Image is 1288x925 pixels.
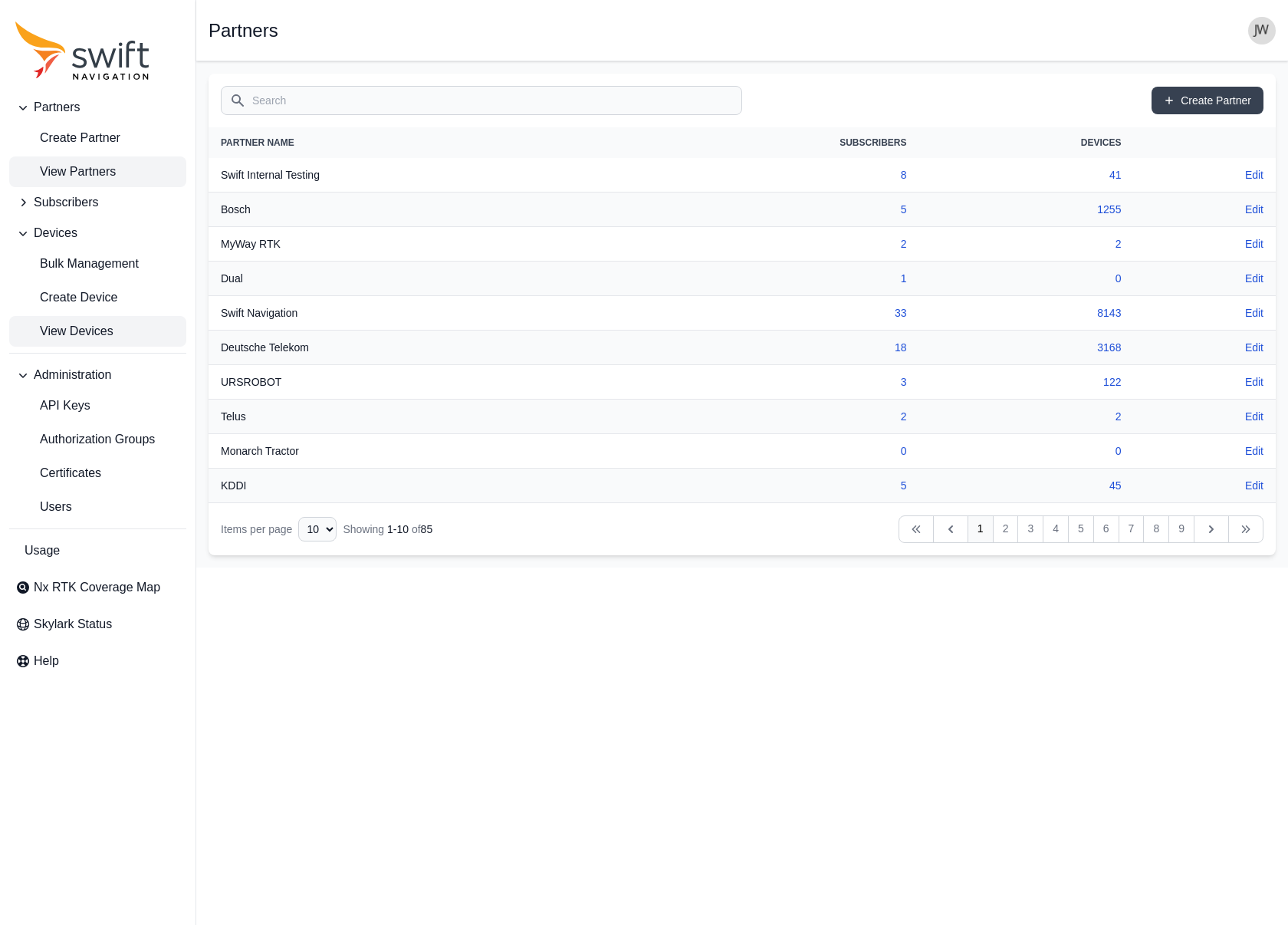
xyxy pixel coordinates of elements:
a: Edit [1245,202,1263,217]
span: View Devices [15,322,113,341]
a: 2 [1115,238,1122,250]
a: Edit [1245,305,1263,321]
button: Subscribers [9,187,186,218]
a: 1255 [1097,203,1121,216]
a: 18 [895,341,907,354]
th: Partner Name [209,127,616,158]
a: 0 [1115,445,1122,457]
a: Authorization Groups [9,424,186,455]
input: Search [221,86,742,115]
span: View Partners [15,163,116,181]
a: 8 [901,169,907,181]
span: Administration [34,366,111,384]
a: Edit [1245,409,1263,424]
a: 1 [901,272,907,285]
select: Display Limit [298,517,337,542]
a: 41 [1109,169,1122,181]
a: Skylark Status [9,609,186,640]
span: Nx RTK Coverage Map [34,578,160,597]
button: Partners [9,92,186,123]
th: Bosch [209,193,616,227]
span: Create Partner [15,129,120,147]
a: 2 [993,515,1019,543]
a: 33 [895,307,907,319]
a: Edit [1245,340,1263,355]
a: 3 [901,376,907,388]
span: Authorization Groups [15,430,155,449]
th: MyWay RTK [209,227,616,262]
h1: Partners [209,21,278,40]
span: Usage [25,542,60,560]
th: Deutsche Telekom [209,331,616,365]
a: View Devices [9,316,186,347]
span: Help [34,652,59,670]
nav: Table navigation [209,503,1276,555]
button: Administration [9,360,186,390]
a: create-partner [9,123,186,153]
span: Subscribers [34,193,98,212]
button: Devices [9,218,186,249]
a: Create Partner [1152,87,1263,114]
a: Usage [9,535,186,566]
th: Telus [209,400,616,434]
th: Subscribers [616,127,919,158]
img: user photo [1248,17,1276,44]
th: KDDI [209,469,616,503]
th: Dual [209,262,616,296]
a: Edit [1245,167,1263,183]
div: Showing of [343,522,432,537]
a: 0 [1115,272,1122,285]
span: Devices [34,224,77,242]
span: API Keys [15,397,90,415]
a: 122 [1103,376,1121,388]
a: 2 [901,238,907,250]
a: 7 [1119,515,1145,543]
th: Swift Internal Testing [209,158,616,193]
span: 85 [421,523,433,535]
a: 4 [1043,515,1069,543]
th: Swift Navigation [209,296,616,331]
a: 2 [1115,410,1122,423]
a: Edit [1245,374,1263,390]
a: 3168 [1097,341,1121,354]
span: Bulk Management [15,255,139,273]
a: 0 [901,445,907,457]
span: Create Device [15,288,117,307]
a: 6 [1093,515,1119,543]
a: 5 [1068,515,1094,543]
span: 1 - 10 [387,523,409,535]
a: View Partners [9,156,186,187]
span: Certificates [15,464,101,482]
a: Certificates [9,458,186,489]
a: Edit [1245,478,1263,493]
span: Users [15,498,72,516]
a: Help [9,646,186,676]
a: Bulk Management [9,249,186,279]
a: 3 [1017,515,1043,543]
th: Devices [919,127,1134,158]
a: 9 [1168,515,1194,543]
th: Monarch Tractor [209,434,616,469]
span: Partners [34,98,80,117]
a: 8143 [1097,307,1121,319]
span: Items per page [221,523,292,535]
a: 8 [1143,515,1169,543]
a: 5 [901,479,907,492]
a: 1 [968,515,994,543]
a: Users [9,492,186,522]
span: Skylark Status [34,615,112,634]
a: Edit [1245,236,1263,252]
a: 45 [1109,479,1122,492]
a: API Keys [9,390,186,421]
a: Edit [1245,271,1263,286]
th: URSROBOT [209,365,616,400]
a: 5 [901,203,907,216]
a: 2 [901,410,907,423]
a: Create Device [9,282,186,313]
a: Edit [1245,443,1263,459]
a: Nx RTK Coverage Map [9,572,186,603]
